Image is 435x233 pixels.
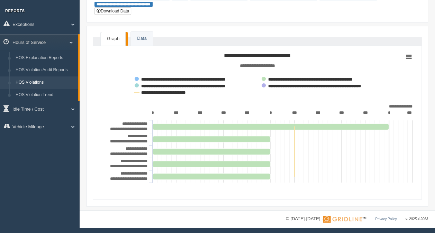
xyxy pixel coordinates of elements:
a: Graph [101,32,126,46]
button: Download Data [94,7,131,15]
a: Privacy Policy [375,217,397,221]
img: Gridline [323,216,362,223]
a: HOS Violations [12,76,78,89]
a: Data [131,31,153,46]
a: HOS Violation Audit Reports [12,64,78,76]
a: HOS Explanation Reports [12,52,78,64]
a: HOS Violation Trend [12,89,78,101]
span: v. 2025.4.2063 [406,217,428,221]
div: © [DATE]-[DATE] - ™ [286,215,428,223]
